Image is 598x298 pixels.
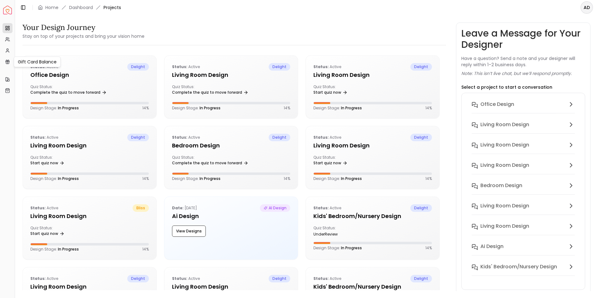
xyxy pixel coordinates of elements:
[341,245,362,251] span: In Progress
[172,204,197,212] p: [DATE]
[313,282,432,291] h5: Kids' Bedroom/Nursery design
[127,134,149,141] span: delight
[172,71,291,79] h5: Living Room design
[172,64,187,69] b: Status:
[127,63,149,71] span: delight
[172,63,200,71] p: active
[30,275,58,282] p: active
[30,88,107,97] a: Complete the quiz to move forward
[30,84,87,97] div: Quiz Status:
[172,106,220,111] p: Design Stage:
[172,276,187,281] b: Status:
[480,222,529,230] h6: Living Room design
[14,57,61,67] div: Gift Card Balance
[313,232,370,237] div: underReview
[580,1,593,14] button: AD
[313,176,362,181] p: Design Stage:
[467,261,580,281] button: Kids' Bedroom/Nursery design
[480,182,522,189] h6: Bedroom design
[30,155,87,167] div: Quiz Status:
[172,84,229,97] div: Quiz Status:
[410,63,432,71] span: delight
[30,282,149,291] h5: Living Room design
[480,101,514,108] h6: Office design
[172,134,200,141] p: active
[30,176,79,181] p: Design Stage:
[30,204,58,212] p: active
[467,139,580,159] button: Living Room design
[172,155,229,167] div: Quiz Status:
[581,2,592,13] span: AD
[313,226,370,237] div: Quiz Status:
[425,106,432,111] p: 14 %
[30,276,46,281] b: Status:
[313,64,329,69] b: Status:
[172,88,248,97] a: Complete the quiz to move forward
[269,134,290,141] span: delight
[467,200,580,220] button: Living Room design
[467,179,580,200] button: Bedroom design
[58,246,79,252] span: In Progress
[467,98,580,118] button: Office design
[284,176,290,181] p: 14 %
[30,212,149,221] h5: Living Room design
[104,4,121,11] span: Projects
[3,6,12,14] a: Spacejoy
[30,159,64,167] a: Start quiz now
[269,63,290,71] span: delight
[172,141,291,150] h5: Bedroom design
[313,246,362,251] p: Design Stage:
[480,263,557,271] h6: Kids' Bedroom/Nursery design
[69,4,93,11] a: Dashboard
[425,176,432,181] p: 14 %
[133,204,149,212] span: bliss
[142,247,149,252] p: 14 %
[313,275,341,282] p: active
[480,161,529,169] h6: Living Room design
[58,105,79,111] span: In Progress
[480,121,529,128] h6: Living Room design
[200,105,220,111] span: In Progress
[200,176,220,181] span: In Progress
[172,176,220,181] p: Design Stage:
[30,134,58,141] p: active
[480,283,529,291] h6: Living Room design
[127,275,149,282] span: delight
[284,106,290,111] p: 14 %
[172,275,200,282] p: active
[410,134,432,141] span: delight
[30,71,149,79] h5: Office design
[480,202,529,210] h6: Living Room design
[313,88,347,97] a: Start quiz now
[172,212,291,221] h5: Ai Design
[313,63,341,71] p: active
[172,135,187,140] b: Status:
[23,33,144,39] small: Stay on top of your projects and bring your vision home
[172,205,184,211] b: Date:
[480,141,529,149] h6: Living Room design
[467,220,580,240] button: Living Room design
[461,84,552,90] p: Select a project to start a conversation
[30,205,46,211] b: Status:
[30,247,79,252] p: Design Stage:
[30,229,64,238] a: Start quiz now
[142,176,149,181] p: 14 %
[313,106,362,111] p: Design Stage:
[461,70,572,77] p: Note: This isn’t live chat, but we’ll respond promptly.
[172,226,206,237] button: View Designs
[313,135,329,140] b: Status:
[425,246,432,251] p: 14 %
[313,212,432,221] h5: Kids' Bedroom/Nursery design
[38,4,121,11] nav: breadcrumb
[313,84,370,97] div: Quiz Status:
[313,276,329,281] b: Status:
[313,134,341,141] p: active
[45,4,58,11] a: Home
[30,106,79,111] p: Design Stage:
[260,204,290,212] span: AI Design
[313,159,347,167] a: Start quiz now
[30,141,149,150] h5: Living Room design
[480,243,504,250] h6: Ai Design
[23,22,144,32] h3: Your Design Journey
[313,155,370,167] div: Quiz Status:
